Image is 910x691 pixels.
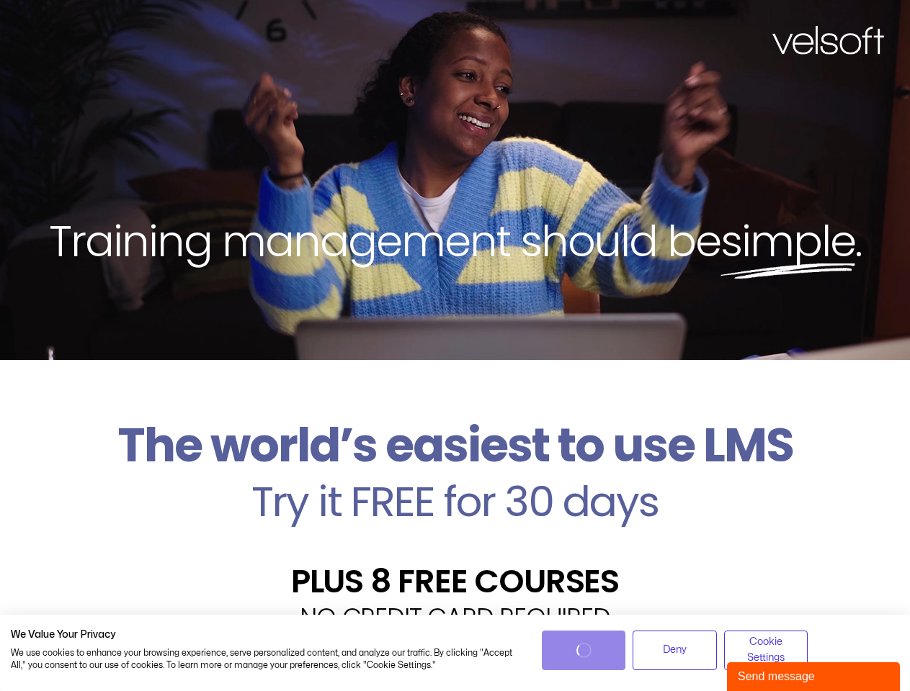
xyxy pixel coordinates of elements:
[26,213,884,269] h2: Training management should be .
[727,659,903,691] iframe: chat widget
[11,481,899,523] h2: Try it FREE for 30 days
[11,417,899,474] h2: The world’s easiest to use LMS
[663,642,687,658] span: Deny
[733,634,799,667] span: Cookie Settings
[542,631,626,670] button: Accept all cookies
[721,211,855,271] span: simple
[11,628,520,641] h2: We Value Your Privacy
[633,631,717,670] button: Deny all cookies
[724,631,808,670] button: Adjust cookie preferences
[11,647,520,672] p: We use cookies to enhance your browsing experience, serve personalized content, and analyze our t...
[11,565,899,597] h2: PLUS 8 FREE COURSES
